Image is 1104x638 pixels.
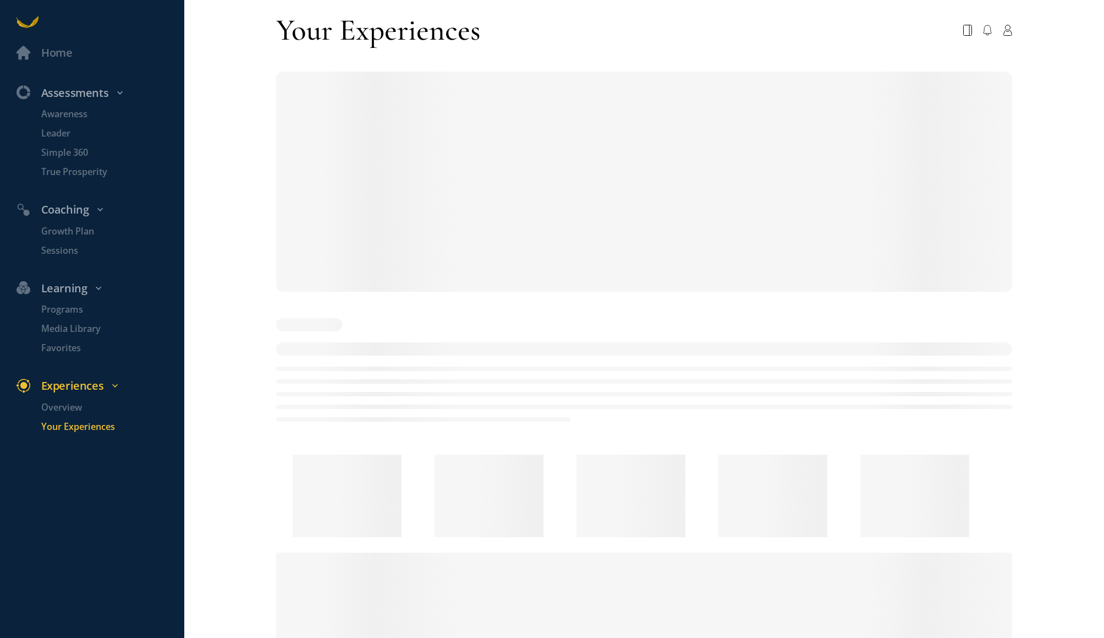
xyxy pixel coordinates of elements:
div: Assessments [8,84,190,102]
p: True Prosperity [41,165,182,179]
a: True Prosperity [25,165,184,179]
p: Sessions [41,244,182,258]
p: Awareness [41,107,182,121]
div: Learning [8,280,190,298]
a: Simple 360 [25,146,184,160]
a: Growth Plan [25,225,184,238]
a: Favorites [25,341,184,355]
p: Media Library [41,322,182,336]
a: Programs [25,303,184,317]
p: Growth Plan [41,225,182,238]
p: Favorites [41,341,182,355]
a: Awareness [25,107,184,121]
a: Your Experiences [25,420,184,434]
a: Media Library [25,322,184,336]
p: Your Experiences [41,420,182,434]
p: Simple 360 [41,146,182,160]
a: Sessions [25,244,184,258]
div: Experiences [8,377,190,395]
p: Programs [41,303,182,317]
p: Overview [41,401,182,415]
div: Your Experiences [276,11,481,50]
div: Coaching [8,201,190,219]
p: Leader [41,127,182,140]
a: Overview [25,401,184,415]
a: Leader [25,127,184,140]
div: Home [41,44,72,62]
